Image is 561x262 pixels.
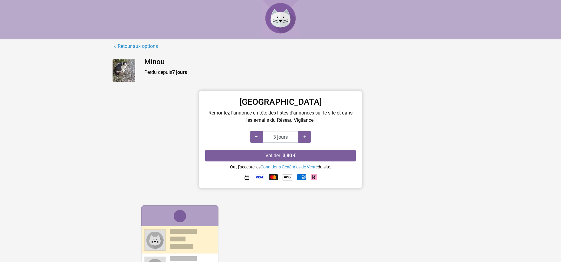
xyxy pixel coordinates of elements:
a: Retour aux options [113,42,158,50]
img: Visa [255,174,264,180]
img: Mastercard [269,174,278,180]
img: Apple Pay [283,172,292,182]
h4: Minou [144,58,448,66]
p: Perdu depuis [144,69,448,76]
button: Valider ·3,80 € [205,150,356,161]
p: Remontez l'annonce en tête des listes d'annonces sur le site et dans les e-mails du Réseau Vigila... [205,109,356,124]
img: Klarna [311,174,317,180]
a: Conditions Générales de Vente [261,164,318,169]
strong: 3,80 € [283,153,296,158]
img: HTTPS : paiement sécurisé [244,174,250,180]
img: American Express [297,174,306,180]
small: Oui, j'accepte les du site. [230,164,331,169]
h3: [GEOGRAPHIC_DATA] [205,97,356,107]
strong: 7 jours [172,69,187,75]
